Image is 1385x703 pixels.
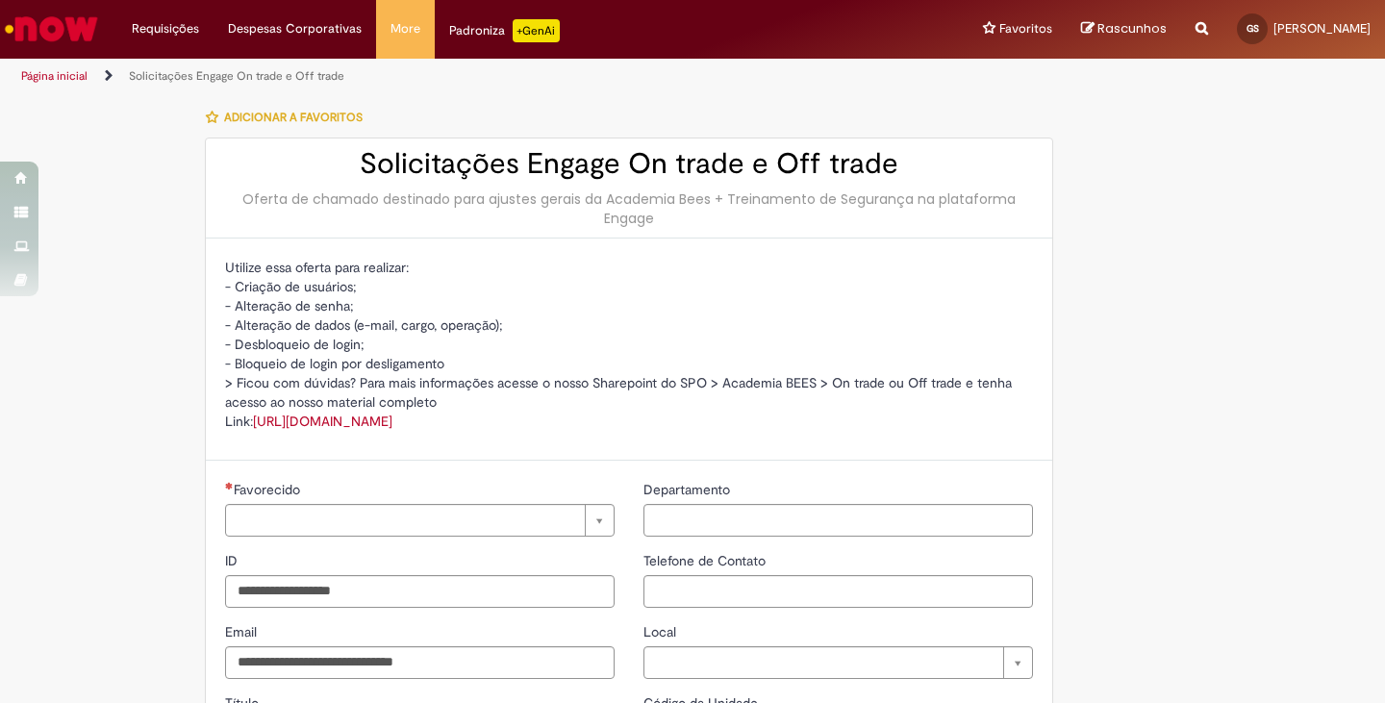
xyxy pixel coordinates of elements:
[225,482,234,490] span: Necessários
[224,110,363,125] span: Adicionar a Favoritos
[999,19,1052,38] span: Favoritos
[1246,22,1259,35] span: GS
[1097,19,1167,38] span: Rascunhos
[225,575,615,608] input: ID
[225,148,1033,180] h2: Solicitações Engage On trade e Off trade
[225,504,615,537] a: Limpar campo Favorecido
[225,552,241,569] span: ID
[205,97,373,138] button: Adicionar a Favoritos
[643,646,1033,679] a: Limpar campo Local
[234,481,304,498] span: Necessários - Favorecido
[14,59,909,94] ul: Trilhas de página
[513,19,560,42] p: +GenAi
[225,258,1033,431] p: Utilize essa oferta para realizar: - Criação de usuários; - Alteração de senha; - Alteração de da...
[225,646,615,679] input: Email
[643,552,769,569] span: Telefone de Contato
[390,19,420,38] span: More
[449,19,560,42] div: Padroniza
[21,68,88,84] a: Página inicial
[253,413,392,430] a: [URL][DOMAIN_NAME]
[129,68,344,84] a: Solicitações Engage On trade e Off trade
[1081,20,1167,38] a: Rascunhos
[225,623,261,640] span: Email
[2,10,101,48] img: ServiceNow
[643,575,1033,608] input: Telefone de Contato
[1273,20,1371,37] span: [PERSON_NAME]
[132,19,199,38] span: Requisições
[643,504,1033,537] input: Departamento
[643,623,680,640] span: Local
[643,481,734,498] span: Departamento
[225,189,1033,228] div: Oferta de chamado destinado para ajustes gerais da Academia Bees + Treinamento de Segurança na pl...
[228,19,362,38] span: Despesas Corporativas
